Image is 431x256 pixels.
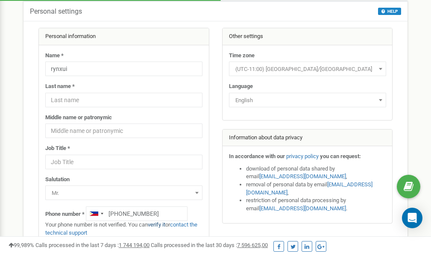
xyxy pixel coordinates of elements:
[119,242,150,248] u: 1 744 194,00
[45,114,112,122] label: Middle name or patronymic
[45,210,85,218] label: Phone number *
[229,82,253,91] label: Language
[45,176,70,184] label: Salutation
[48,187,199,199] span: Mr.
[86,206,188,221] input: +1-800-555-55-55
[259,173,346,179] a: [EMAIL_ADDRESS][DOMAIN_NAME]
[229,62,386,76] span: (UTC-11:00) Pacific/Midway
[232,94,383,106] span: English
[39,28,209,45] div: Personal information
[232,63,383,75] span: (UTC-11:00) Pacific/Midway
[45,124,202,138] input: Middle name or patronymic
[9,242,34,248] span: 99,989%
[229,153,285,159] strong: In accordance with our
[229,52,255,60] label: Time zone
[148,221,165,228] a: verify it
[45,93,202,107] input: Last name
[246,181,372,196] a: [EMAIL_ADDRESS][DOMAIN_NAME]
[223,129,393,147] div: Information about data privacy
[229,93,386,107] span: English
[237,242,268,248] u: 7 596 625,00
[223,28,393,45] div: Other settings
[45,185,202,200] span: Mr.
[246,165,386,181] li: download of personal data shared by email ,
[151,242,268,248] span: Calls processed in the last 30 days :
[30,8,82,15] h5: Personal settings
[246,197,386,212] li: restriction of personal data processing by email .
[45,144,70,153] label: Job Title *
[45,62,202,76] input: Name
[45,52,64,60] label: Name *
[45,221,202,237] p: Your phone number is not verified. You can or
[402,208,422,228] div: Open Intercom Messenger
[320,153,361,159] strong: you can request:
[286,153,319,159] a: privacy policy
[45,82,75,91] label: Last name *
[45,221,197,236] a: contact the technical support
[246,181,386,197] li: removal of personal data by email ,
[45,155,202,169] input: Job Title
[35,242,150,248] span: Calls processed in the last 7 days :
[86,207,106,221] div: Telephone country code
[259,205,346,212] a: [EMAIL_ADDRESS][DOMAIN_NAME]
[378,8,401,15] button: HELP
